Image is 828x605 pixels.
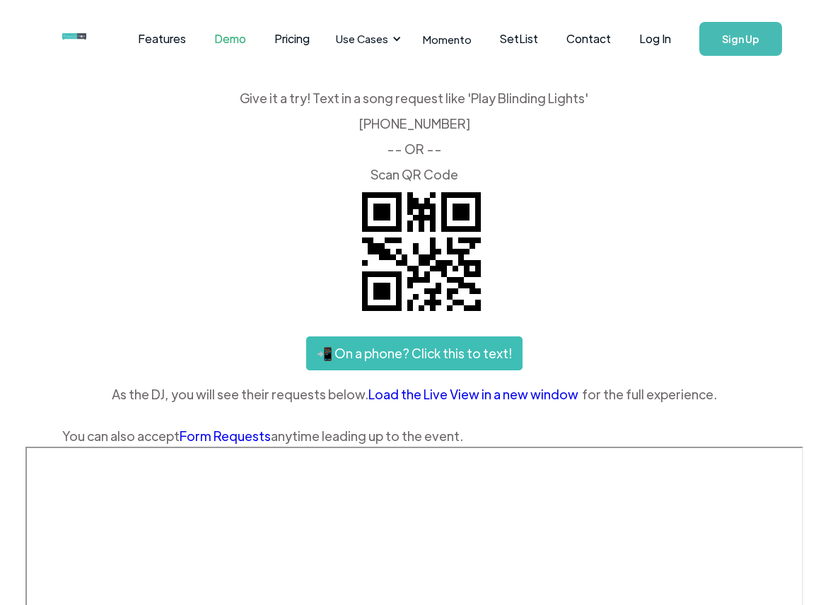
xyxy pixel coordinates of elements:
[409,18,486,60] a: Momento
[368,384,582,405] a: Load the Live View in a new window
[552,17,625,61] a: Contact
[124,17,200,61] a: Features
[200,17,260,61] a: Demo
[306,336,523,370] a: 📲 On a phone? Click this to text!
[260,17,324,61] a: Pricing
[327,17,405,61] div: Use Cases
[62,33,112,40] img: requestnow logo
[62,25,88,53] a: home
[699,22,782,56] a: Sign Up
[62,92,766,181] div: Give it a try! Text in a song request like 'Play Blinding Lights' ‍ [PHONE_NUMBER] -- OR -- ‍ Sca...
[62,425,766,447] div: You can also accept anytime leading up to the event.
[180,428,271,444] a: Form Requests
[336,31,388,47] div: Use Cases
[62,384,766,405] div: As the DJ, you will see their requests below. for the full experience.
[351,181,492,322] img: QR code
[625,14,685,64] a: Log In
[486,17,552,61] a: SetList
